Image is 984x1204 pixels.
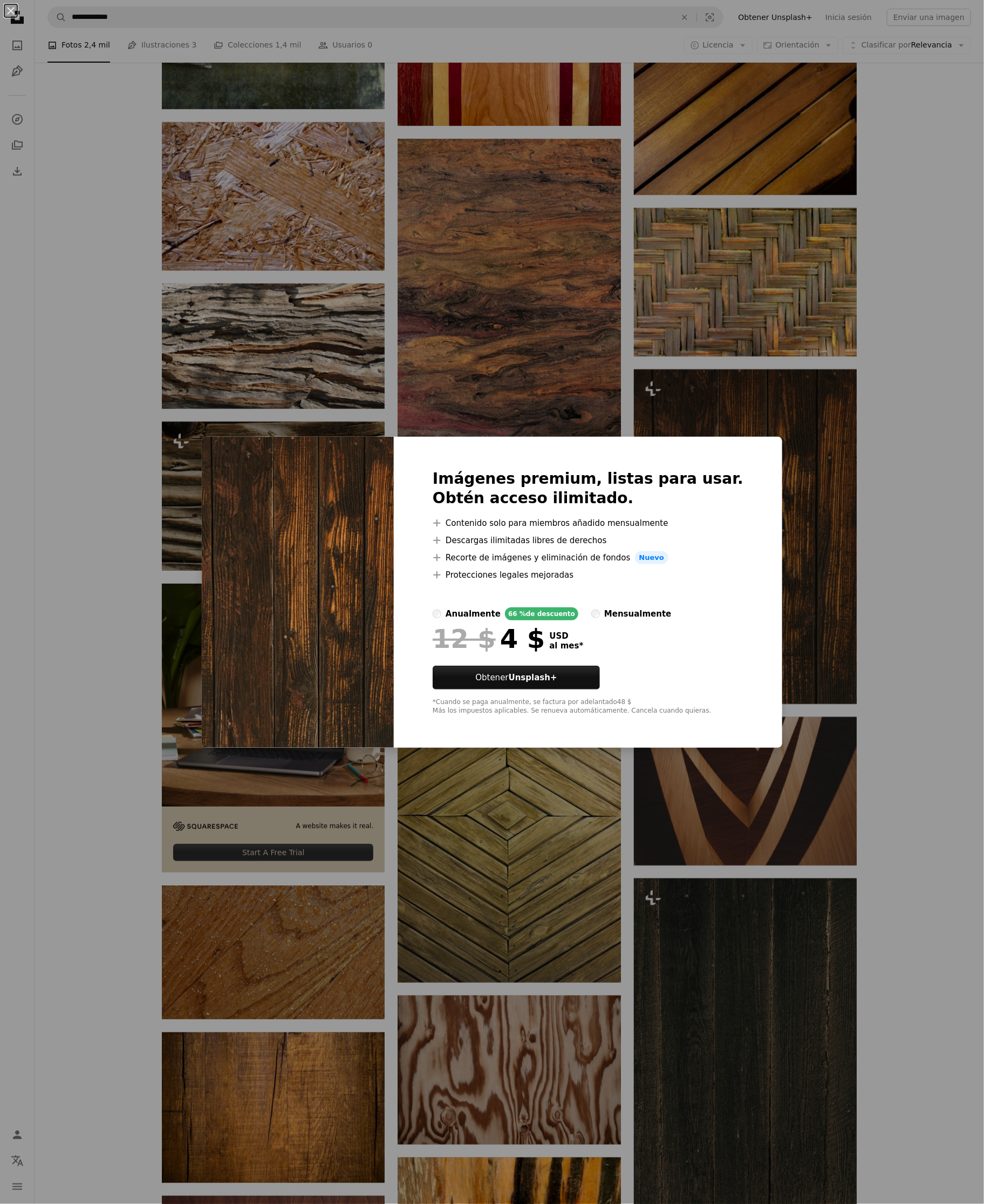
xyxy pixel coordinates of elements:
[433,610,441,618] input: anualmente66 %de descuento
[505,607,578,620] div: 66 % de descuento
[591,610,600,618] input: mensualmente
[433,698,743,715] div: *Cuando se paga anualmente, se factura por adelantado 48 $ Más los impuestos aplicables. Se renue...
[604,607,671,620] div: mensualmente
[433,517,743,530] li: Contenido solo para miembros añadido mensualmente
[202,437,394,748] img: premium_photo-1675115145892-916cc7275bc6
[433,569,743,581] li: Protecciones legales mejoradas
[433,625,545,653] div: 4 $
[549,641,583,651] span: al mes *
[549,631,583,641] span: USD
[433,625,496,653] span: 12 $
[433,534,743,547] li: Descargas ilimitadas libres de derechos
[433,469,743,508] h2: Imágenes premium, listas para usar. Obtén acceso ilimitado.
[433,666,600,689] button: ObtenerUnsplash+
[635,551,668,564] span: Nuevo
[509,673,557,682] strong: Unsplash+
[446,607,501,620] div: anualmente
[433,551,743,564] li: Recorte de imágenes y eliminación de fondos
